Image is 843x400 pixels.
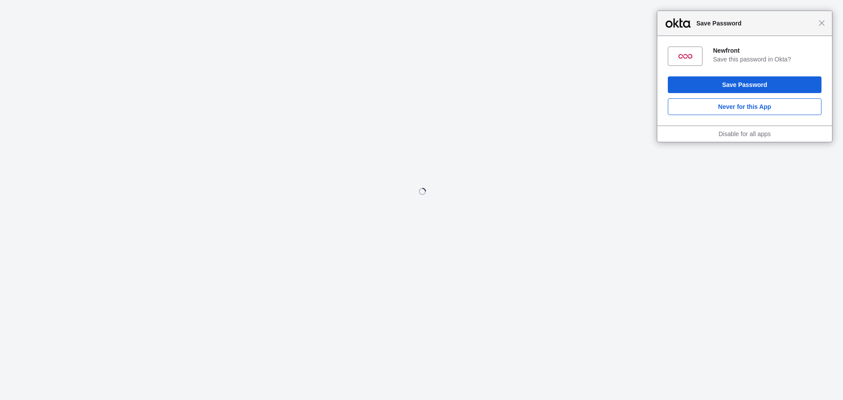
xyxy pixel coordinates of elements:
button: Never for this App [668,98,821,115]
div: Newfront [713,47,821,54]
div: Save this password in Okta? [713,55,821,63]
a: Disable for all apps [718,130,771,137]
button: Save Password [668,76,821,93]
span: Save Password [692,18,818,29]
img: 9qr+3JAAAABklEQVQDAAYfn1AZwRfeAAAAAElFTkSuQmCC [678,49,692,63]
span: Close [818,20,825,26]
